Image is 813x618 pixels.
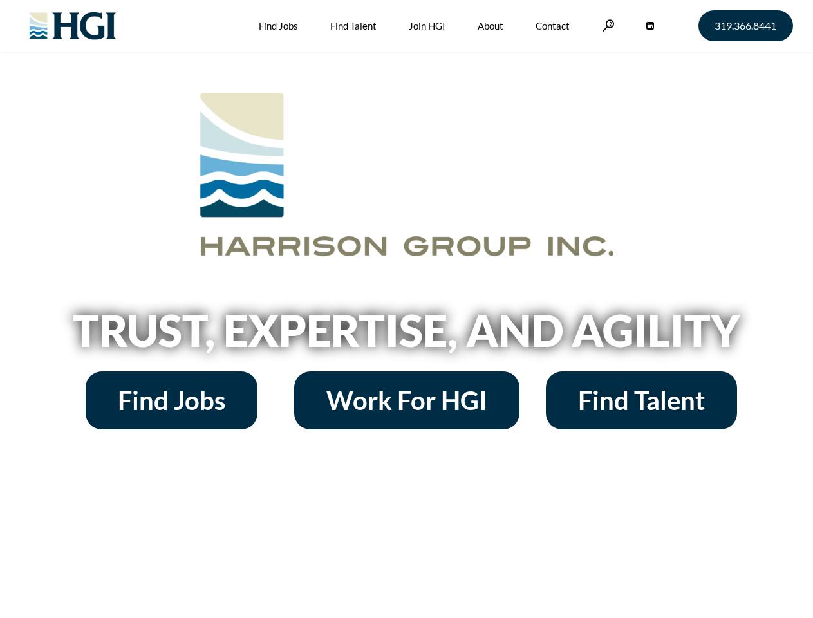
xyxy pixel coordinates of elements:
span: 319.366.8441 [715,21,776,31]
span: Find Talent [578,388,705,413]
span: Find Jobs [118,388,225,413]
a: 319.366.8441 [698,10,793,41]
a: Find Talent [546,371,737,429]
a: Search [602,19,615,32]
a: Find Jobs [86,371,257,429]
a: Work For HGI [294,371,519,429]
span: Work For HGI [326,388,487,413]
h2: Trust, Expertise, and Agility [40,308,774,352]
